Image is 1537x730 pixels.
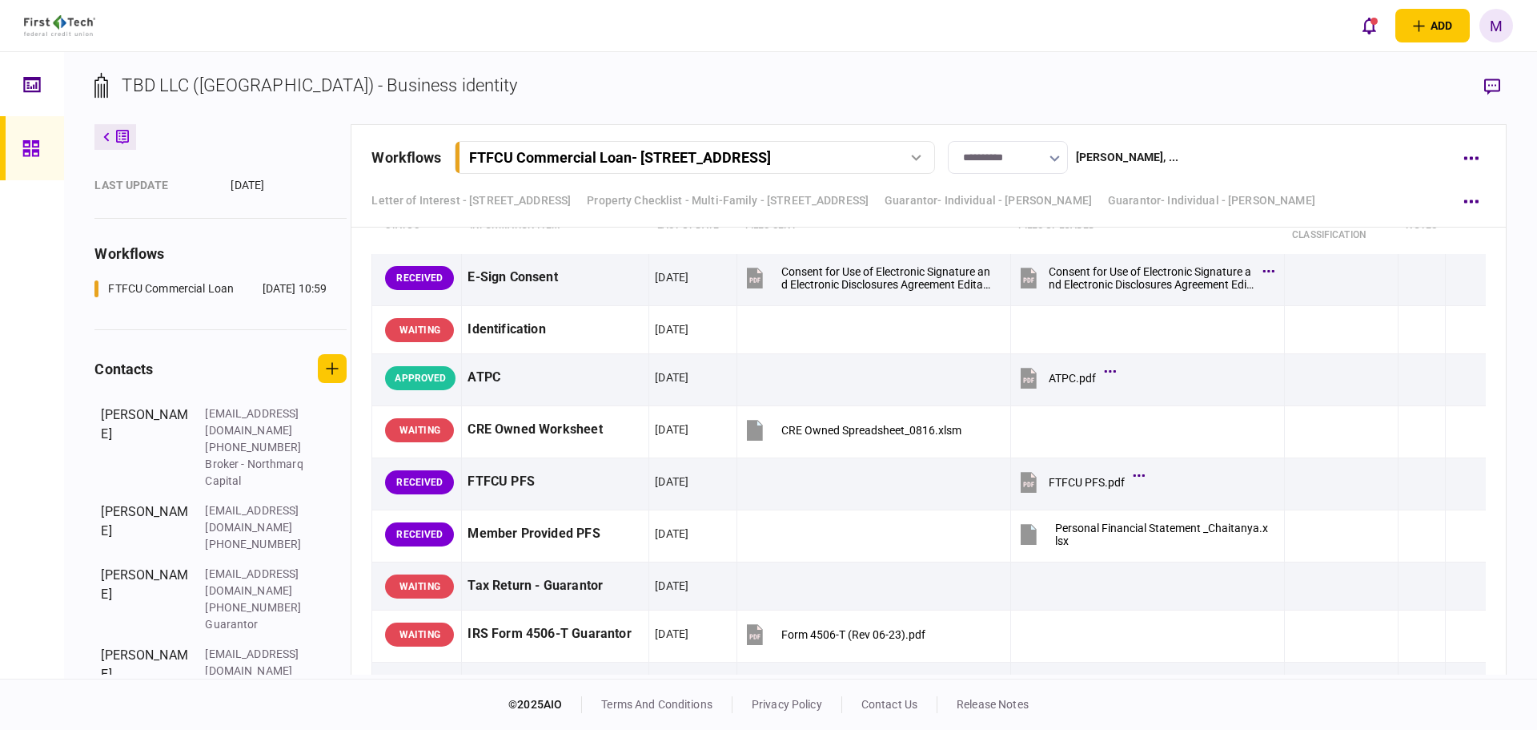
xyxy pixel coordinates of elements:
[385,366,455,390] div: APPROVED
[122,72,517,99] div: TBD LLC ([GEOGRAPHIC_DATA]) - Business identity
[455,141,935,174] button: FTFCU Commercial Loan- [STREET_ADDRESS]
[655,578,688,594] div: [DATE]
[205,405,309,439] div: [EMAIL_ADDRESS][DOMAIN_NAME]
[743,668,923,704] button: Personal_Debt_Schedule.pdf
[743,412,961,448] button: CRE Owned Spreadsheet_0816.xlsm
[1076,149,1178,166] div: [PERSON_NAME] , ...
[469,149,771,166] div: FTFCU Commercial Loan - [STREET_ADDRESS]
[385,623,454,647] div: WAITING
[205,646,309,680] div: [EMAIL_ADDRESS][DOMAIN_NAME]
[655,269,688,285] div: [DATE]
[205,536,309,553] div: [PHONE_NUMBER]
[1395,9,1470,42] button: open adding identity options
[205,502,309,536] div: [EMAIL_ADDRESS][DOMAIN_NAME]
[1017,464,1141,500] button: FTFCU PFS.pdf
[205,456,309,490] div: Broker - Northmarq Capital
[205,616,309,633] div: Guarantor
[468,360,643,396] div: ATPC
[101,502,189,553] div: [PERSON_NAME]
[655,474,688,490] div: [DATE]
[385,522,454,546] div: RECEIVED
[781,265,997,291] div: Consent for Use of Electronic Signature and Electronic Disclosures Agreement Editable.pdf
[781,628,925,641] div: Form 4506-T (Rev 06-23).pdf
[781,424,961,437] div: CRE Owned Spreadsheet_0816.xlsm
[468,412,643,448] div: CRE Owned Worksheet
[1049,265,1254,291] div: Consent for Use of Electronic Signature and Electronic Disclosures Agreement Editable.pdf
[231,177,347,194] div: [DATE]
[1017,260,1270,296] button: Consent for Use of Electronic Signature and Electronic Disclosures Agreement Editable.pdf
[655,421,688,438] div: [DATE]
[1017,360,1112,396] button: ATPC.pdf
[385,266,454,290] div: RECEIVED
[601,698,712,711] a: terms and conditions
[24,15,95,36] img: client company logo
[385,470,454,494] div: RECEIVED
[385,675,454,699] div: WAITING
[94,177,215,194] div: last update
[752,698,822,711] a: privacy policy
[94,243,347,264] div: workflows
[1049,372,1096,385] div: ATPC.pdf
[385,575,454,599] div: WAITING
[655,369,688,385] div: [DATE]
[468,668,643,704] div: Personal Debt Schedule
[101,646,189,713] div: [PERSON_NAME]
[205,566,309,599] div: [EMAIL_ADDRESS][DOMAIN_NAME]
[1055,522,1270,547] div: Personal Financial Statement _Chaitanya.xlsx
[587,192,869,209] a: Property Checklist - Multi-Family - [STREET_ADDRESS]
[385,318,454,342] div: WAITING
[101,405,189,490] div: [PERSON_NAME]
[861,698,917,711] a: contact us
[385,418,454,442] div: WAITING
[655,321,688,337] div: [DATE]
[94,358,153,380] div: contacts
[655,626,688,642] div: [DATE]
[468,260,643,296] div: E-Sign Consent
[1049,476,1125,489] div: FTFCU PFS.pdf
[957,698,1029,711] a: release notes
[94,280,327,297] a: FTFCU Commercial Loan[DATE] 10:59
[1352,9,1386,42] button: open notifications list
[205,599,309,616] div: [PHONE_NUMBER]
[205,439,309,456] div: [PHONE_NUMBER]
[885,192,1092,209] a: Guarantor- Individual - [PERSON_NAME]
[108,280,234,297] div: FTFCU Commercial Loan
[468,568,643,604] div: Tax Return - Guarantor
[1479,9,1513,42] button: M
[1108,192,1315,209] a: Guarantor- Individual - [PERSON_NAME]
[1017,516,1270,552] button: Personal Financial Statement _Chaitanya.xlsx
[468,312,643,348] div: Identification
[743,616,925,652] button: Form 4506-T (Rev 06-23).pdf
[508,696,582,713] div: © 2025 AIO
[468,516,643,552] div: Member Provided PFS
[371,192,571,209] a: Letter of Interest - [STREET_ADDRESS]
[468,616,643,652] div: IRS Form 4506-T Guarantor
[743,260,997,296] button: Consent for Use of Electronic Signature and Electronic Disclosures Agreement Editable.pdf
[468,464,643,500] div: FTFCU PFS
[101,566,189,633] div: [PERSON_NAME]
[263,280,327,297] div: [DATE] 10:59
[655,526,688,542] div: [DATE]
[371,147,441,168] div: workflows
